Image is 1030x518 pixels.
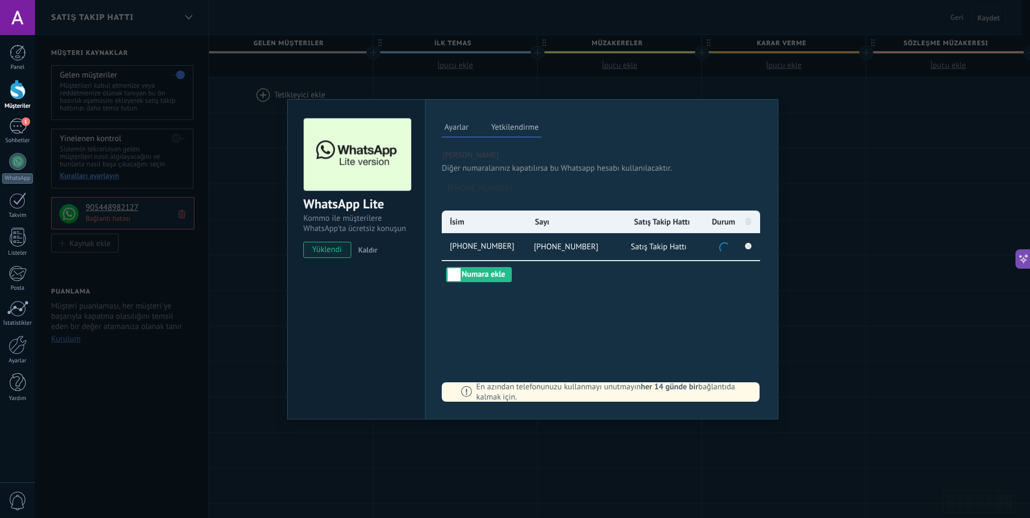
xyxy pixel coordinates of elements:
[358,245,378,255] span: Kaldır
[2,285,33,292] div: Posta
[442,121,471,137] label: Ayarlar
[450,217,464,227] span: İsim
[2,137,33,144] div: Sohbetler
[2,358,33,365] div: Ayarlar
[2,103,33,110] div: Müşteriler
[354,242,378,258] button: Kaldır
[2,395,33,402] div: Yardım
[2,64,33,71] div: Panel
[22,117,30,126] span: 1
[2,212,33,219] div: Takvim
[448,241,526,253] span: +90 544 898 21 27
[2,250,33,257] div: Listeler
[304,242,351,258] span: yüklendi
[303,213,409,234] div: Kommo ile müşterilere WhatsApp'ta ücretsiz konuşun
[446,267,512,282] button: Numara ekle
[535,217,549,227] span: Sayı
[2,320,33,327] div: İstatistikler
[634,217,690,227] span: Satış takip hattı
[476,382,760,402] span: En azından telefonunuzu kullanmayı unutmayın bağlantıda kalmak için.
[304,118,411,191] img: logo_main.png
[442,150,762,160] p: [PERSON_NAME]
[489,121,541,137] label: Yetkilendirme
[631,242,687,252] span: Satış Takip Hattı
[2,173,33,184] div: WhatsApp
[448,183,512,193] span: [PHONE_NUMBER]
[641,382,699,392] span: her 14 günde bir
[712,217,735,227] span: Durum
[710,233,737,260] li: Bağlantı beklemede
[534,242,598,252] span: [PHONE_NUMBER]
[442,179,561,198] button: [PHONE_NUMBER]
[442,163,762,173] p: Diğer numaralarınız kapatılırsa bu Whatsapp hesabı kullanılacaktır.
[303,195,409,213] div: WhatsApp Lite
